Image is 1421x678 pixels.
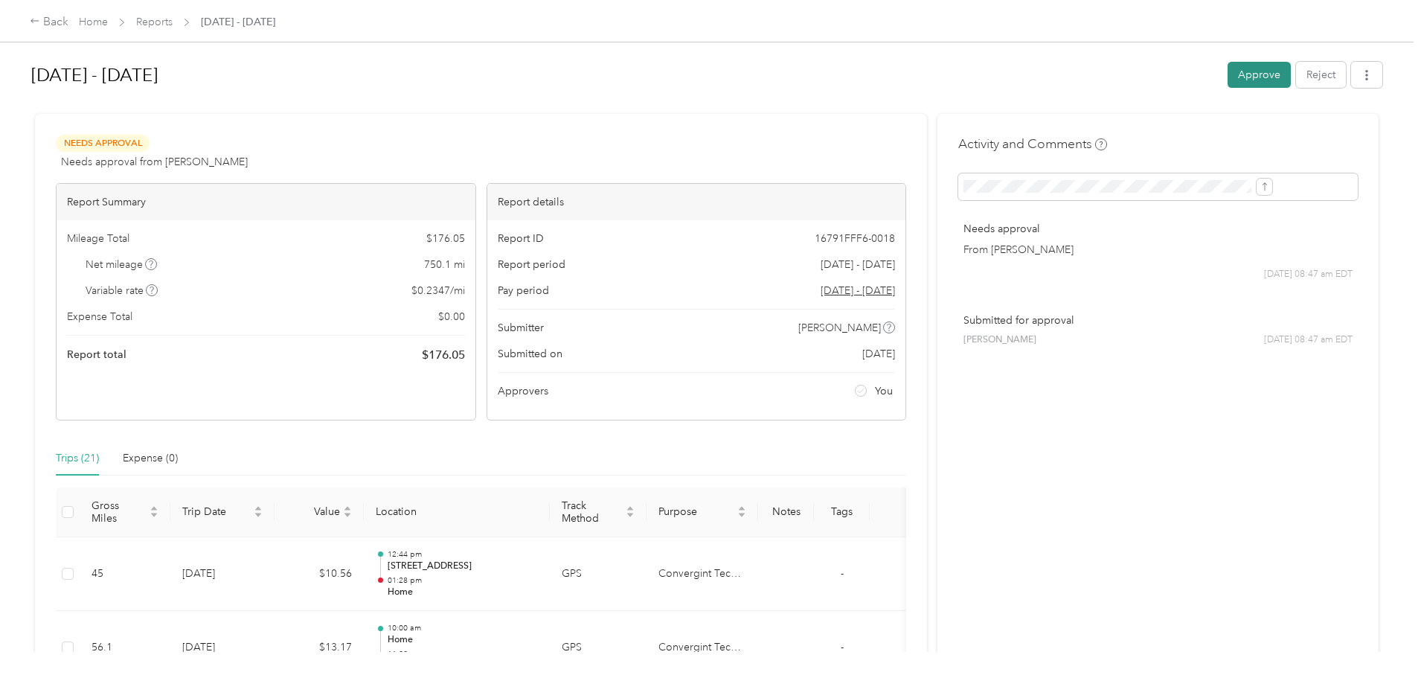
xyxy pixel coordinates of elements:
[80,537,170,612] td: 45
[841,567,844,580] span: -
[388,549,538,560] p: 12:44 pm
[841,641,844,653] span: -
[31,57,1217,93] h1: Sep 1 - 30, 2025
[758,487,814,537] th: Notes
[737,511,746,519] span: caret-down
[56,135,150,152] span: Needs Approval
[388,575,538,586] p: 01:28 pm
[963,221,1353,237] p: Needs approval
[498,257,565,272] span: Report period
[79,16,108,28] a: Home
[275,487,364,537] th: Value
[86,283,158,298] span: Variable rate
[56,450,99,467] div: Trips (21)
[388,649,538,659] p: 11:29 am
[411,283,465,298] span: $ 0.2347 / mi
[550,537,647,612] td: GPS
[388,586,538,599] p: Home
[86,257,158,272] span: Net mileage
[487,184,906,220] div: Report details
[963,333,1036,347] span: [PERSON_NAME]
[821,257,895,272] span: [DATE] - [DATE]
[562,499,623,525] span: Track Method
[150,504,158,513] span: caret-up
[80,487,170,537] th: Gross Miles
[343,504,352,513] span: caret-up
[550,487,647,537] th: Track Method
[958,135,1107,153] h4: Activity and Comments
[67,309,132,324] span: Expense Total
[647,487,758,537] th: Purpose
[57,184,475,220] div: Report Summary
[170,537,275,612] td: [DATE]
[814,487,870,537] th: Tags
[426,231,465,246] span: $ 176.05
[498,231,544,246] span: Report ID
[388,623,538,633] p: 10:00 am
[136,16,173,28] a: Reports
[286,505,340,518] span: Value
[182,505,251,518] span: Trip Date
[123,450,178,467] div: Expense (0)
[821,283,895,298] span: Go to pay period
[815,231,895,246] span: 16791FFF6-0018
[92,499,147,525] span: Gross Miles
[438,309,465,324] span: $ 0.00
[388,633,538,647] p: Home
[424,257,465,272] span: 750.1 mi
[364,487,550,537] th: Location
[498,283,549,298] span: Pay period
[626,511,635,519] span: caret-down
[170,487,275,537] th: Trip Date
[658,505,734,518] span: Purpose
[201,14,275,30] span: [DATE] - [DATE]
[67,231,129,246] span: Mileage Total
[498,320,544,336] span: Submitter
[498,346,562,362] span: Submitted on
[737,504,746,513] span: caret-up
[963,242,1353,258] p: From [PERSON_NAME]
[254,504,263,513] span: caret-up
[963,313,1353,328] p: Submitted for approval
[275,537,364,612] td: $10.56
[61,154,248,170] span: Needs approval from [PERSON_NAME]
[875,383,893,399] span: You
[862,346,895,362] span: [DATE]
[647,537,758,612] td: Convergint Technologies
[1338,595,1421,678] iframe: Everlance-gr Chat Button Frame
[343,511,352,519] span: caret-down
[254,511,263,519] span: caret-down
[422,346,465,364] span: $ 176.05
[1296,62,1346,88] button: Reject
[388,560,538,573] p: [STREET_ADDRESS]
[798,320,881,336] span: [PERSON_NAME]
[1264,333,1353,347] span: [DATE] 08:47 am EDT
[626,504,635,513] span: caret-up
[150,511,158,519] span: caret-down
[30,13,68,31] div: Back
[498,383,548,399] span: Approvers
[1228,62,1291,88] button: Approve
[67,347,126,362] span: Report total
[1264,268,1353,281] span: [DATE] 08:47 am EDT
